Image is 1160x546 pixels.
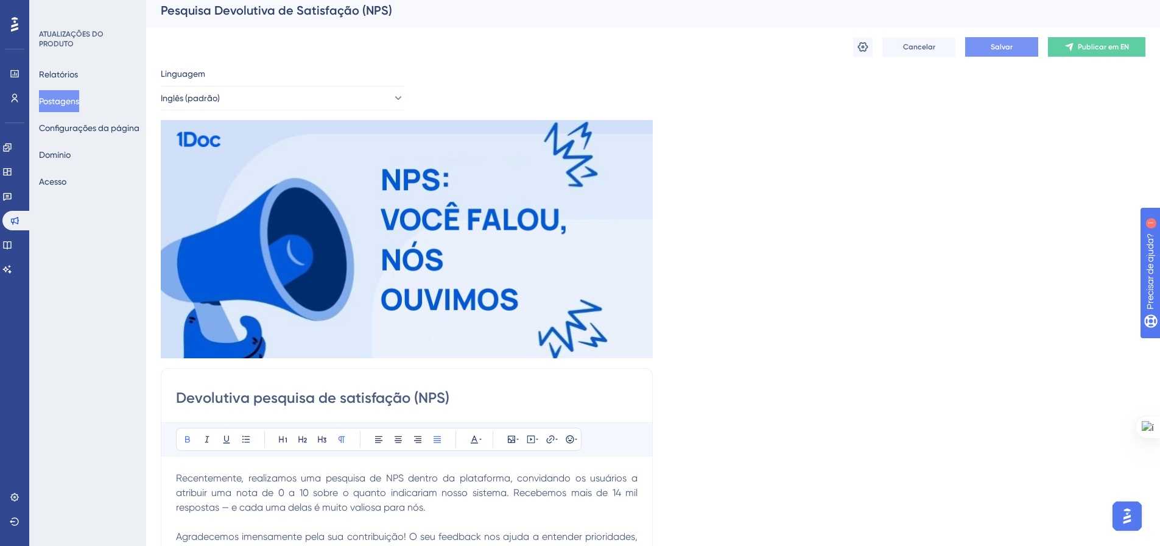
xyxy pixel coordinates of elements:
[39,96,79,106] font: Postagens
[991,43,1013,51] font: Salvar
[39,144,71,166] button: Domínio
[903,43,935,51] font: Cancelar
[1048,37,1145,57] button: Publicar em EN
[965,37,1038,57] button: Salvar
[39,123,139,133] font: Configurações da página
[161,3,392,18] font: Pesquisa Devolutiva de Satisfação (NPS)
[161,93,220,103] font: Inglês (padrão)
[39,171,66,193] button: Acesso
[39,69,78,79] font: Relatórios
[39,150,71,160] font: Domínio
[1078,43,1129,51] font: Publicar em EN
[161,86,404,110] button: Inglês (padrão)
[882,37,955,57] button: Cancelar
[39,90,79,112] button: Postagens
[176,472,640,513] span: Recentemente, realizamos uma pesquisa de NPS dentro da plataforma, convidando os usuários a atrib...
[161,120,653,358] img: file-1756821482921.jpg
[39,177,66,186] font: Acesso
[39,30,104,48] font: ATUALIZAÇÕES DO PRODUTO
[39,63,78,85] button: Relatórios
[39,117,139,139] button: Configurações da página
[29,5,105,15] font: Precisar de ajuda?
[176,388,638,408] input: Título da postagem
[113,7,117,14] font: 1
[1109,498,1145,534] iframe: Iniciador do Assistente de IA do UserGuiding
[161,69,205,79] font: Linguagem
